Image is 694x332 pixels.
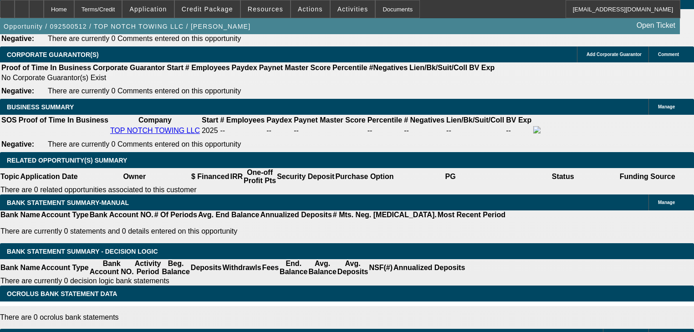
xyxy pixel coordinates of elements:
th: Application Date [20,168,78,185]
b: BV Exp [469,64,495,72]
th: PG [394,168,506,185]
span: Opportunity / 092500512 / TOP NOTCH TOWING LLC / [PERSON_NAME] [4,23,250,30]
b: Start [167,64,183,72]
div: -- [294,127,365,135]
b: Paynet Master Score [259,64,331,72]
b: Lien/Bk/Suit/Coll [409,64,467,72]
span: Application [129,5,167,13]
th: Withdrawls [222,259,261,276]
b: Corporate Guarantor [93,64,165,72]
span: There are currently 0 Comments entered on this opportunity [48,35,241,42]
th: Avg. Deposits [337,259,369,276]
td: -- [266,126,292,136]
th: Annualized Deposits [393,259,465,276]
span: -- [220,127,225,134]
span: Manage [658,104,675,109]
b: Paydex [232,64,257,72]
span: RELATED OPPORTUNITY(S) SUMMARY [7,157,127,164]
span: CORPORATE GUARANTOR(S) [7,51,99,58]
th: Account Type [41,210,89,220]
b: Start [202,116,218,124]
th: Proof of Time In Business [1,63,92,72]
b: # Employees [220,116,265,124]
b: # Negatives [404,116,444,124]
b: Negative: [1,140,34,148]
th: NSF(#) [368,259,393,276]
td: -- [446,126,505,136]
b: Negative: [1,35,34,42]
b: Lien/Bk/Suit/Coll [446,116,504,124]
th: IRR [230,168,243,185]
td: -- [505,126,532,136]
span: Activities [337,5,368,13]
b: #Negatives [369,64,408,72]
th: Proof of Time In Business [18,116,109,125]
span: There are currently 0 Comments entered on this opportunity [48,87,241,95]
a: Open Ticket [633,18,679,33]
th: Funding Source [619,168,676,185]
td: No Corporate Guarantor(s) Exist [1,73,499,82]
span: Add Corporate Guarantor [587,52,642,57]
th: End. Balance [279,259,308,276]
th: Deposits [190,259,222,276]
th: Owner [78,168,191,185]
span: BUSINESS SUMMARY [7,103,74,111]
th: Bank Account NO. [89,210,154,220]
b: Paynet Master Score [294,116,365,124]
span: Manage [658,200,675,205]
th: Fees [262,259,279,276]
th: Bank Account NO. [89,259,134,276]
button: Activities [331,0,375,18]
div: -- [404,127,444,135]
a: TOP NOTCH TOWING LLC [110,127,200,134]
b: Company [138,116,172,124]
th: Avg. Balance [308,259,337,276]
span: Comment [658,52,679,57]
th: # Mts. Neg. [MEDICAL_DATA]. [332,210,437,220]
th: Purchase Option [335,168,394,185]
b: Percentile [367,116,402,124]
button: Actions [291,0,330,18]
span: OCROLUS BANK STATEMENT DATA [7,290,117,297]
b: Paydex [266,116,292,124]
span: Resources [248,5,283,13]
th: SOS [1,116,17,125]
th: # Of Periods [154,210,198,220]
img: facebook-icon.png [533,126,541,133]
th: Activity Period [134,259,162,276]
button: Resources [241,0,290,18]
th: Avg. End Balance [198,210,260,220]
th: Account Type [41,259,89,276]
th: Beg. Balance [161,259,190,276]
button: Application [122,0,173,18]
th: One-off Profit Pts [243,168,276,185]
th: $ Financed [191,168,230,185]
th: Status [507,168,619,185]
span: Actions [298,5,323,13]
span: There are currently 0 Comments entered on this opportunity [48,140,241,148]
td: 2025 [201,126,219,136]
span: Bank Statement Summary - Decision Logic [7,248,158,255]
b: # Employees [185,64,230,72]
th: Annualized Deposits [260,210,332,220]
th: Security Deposit [276,168,335,185]
span: Credit Package [182,5,233,13]
b: Negative: [1,87,34,95]
th: Most Recent Period [437,210,506,220]
button: Credit Package [175,0,240,18]
span: BANK STATEMENT SUMMARY-MANUAL [7,199,129,206]
p: There are currently 0 statements and 0 details entered on this opportunity [0,227,505,235]
div: -- [367,127,402,135]
b: BV Exp [506,116,531,124]
b: Percentile [332,64,367,72]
